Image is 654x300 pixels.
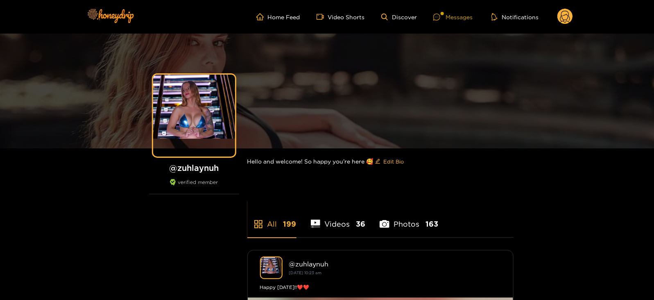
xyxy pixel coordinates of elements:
a: Home Feed [256,13,300,20]
span: 199 [283,219,296,229]
li: Videos [311,200,366,237]
a: Video Shorts [317,13,365,20]
span: edit [375,159,380,165]
h1: @ zuhlaynuh [149,163,239,173]
small: [DATE] 10:23 am [289,270,322,275]
img: zuhlaynuh [260,257,283,279]
div: Happy [DATE]!!❤️❤️ [260,283,501,291]
button: Notifications [489,13,541,21]
div: verified member [149,179,239,194]
span: 36 [356,219,365,229]
li: All [247,200,296,237]
span: Edit Bio [384,157,404,166]
span: video-camera [317,13,328,20]
span: home [256,13,268,20]
div: @ zuhlaynuh [289,260,501,268]
a: Discover [381,14,417,20]
span: 163 [425,219,438,229]
button: editEdit Bio [373,155,406,168]
div: Messages [433,12,473,22]
li: Photos [380,200,438,237]
div: Hello and welcome! So happy you’re here 🥰 [247,148,514,175]
span: appstore [253,219,263,229]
